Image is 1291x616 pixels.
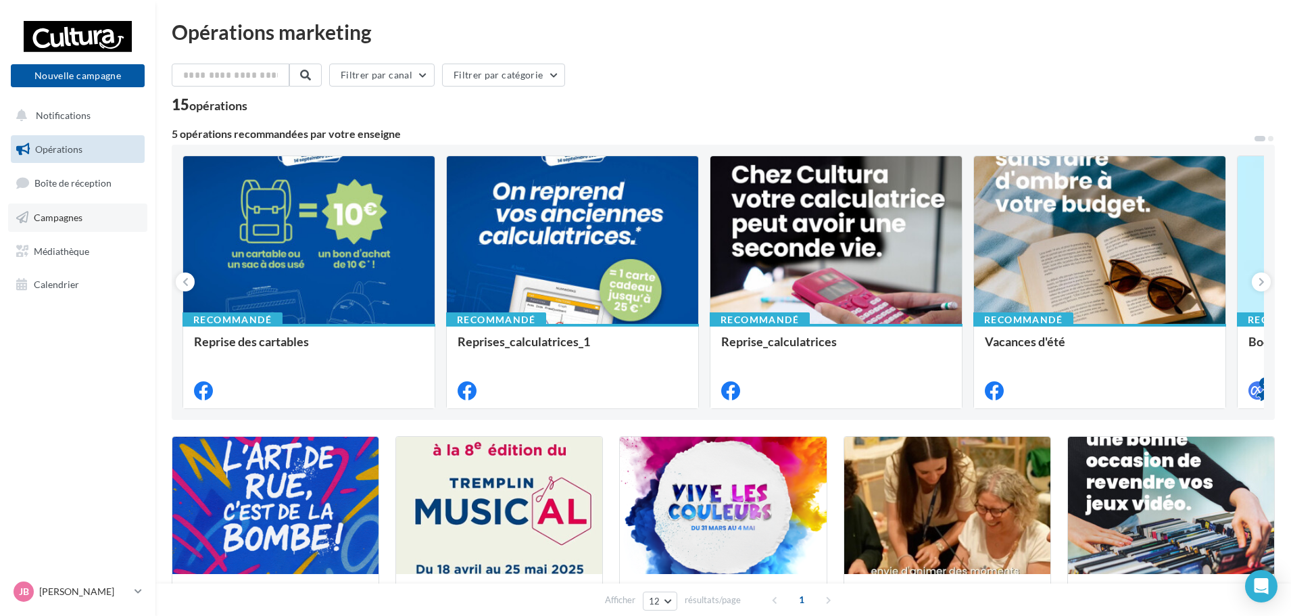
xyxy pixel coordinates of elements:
[685,594,741,607] span: résultats/page
[1259,377,1271,389] div: 4
[791,589,812,611] span: 1
[973,312,1073,327] div: Recommandé
[446,312,546,327] div: Recommandé
[8,101,142,130] button: Notifications
[605,594,635,607] span: Afficher
[1245,570,1277,602] div: Open Intercom Messenger
[194,335,424,362] div: Reprise des cartables
[34,279,79,290] span: Calendrier
[710,312,810,327] div: Recommandé
[985,335,1215,362] div: Vacances d'été
[35,143,82,155] span: Opérations
[643,592,677,611] button: 12
[329,64,435,87] button: Filtrer par canal
[34,177,112,189] span: Boîte de réception
[649,596,660,607] span: 12
[34,212,82,223] span: Campagnes
[182,312,283,327] div: Recommandé
[39,585,129,598] p: [PERSON_NAME]
[172,97,247,112] div: 15
[458,335,687,362] div: Reprises_calculatrices_1
[11,64,145,87] button: Nouvelle campagne
[36,110,91,121] span: Notifications
[8,237,147,266] a: Médiathèque
[442,64,565,87] button: Filtrer par catégorie
[8,135,147,164] a: Opérations
[19,585,29,598] span: JB
[721,335,951,362] div: Reprise_calculatrices
[34,245,89,256] span: Médiathèque
[8,204,147,232] a: Campagnes
[172,128,1253,139] div: 5 opérations recommandées par votre enseigne
[189,99,247,112] div: opérations
[11,579,145,605] a: JB [PERSON_NAME]
[172,22,1275,42] div: Opérations marketing
[8,270,147,299] a: Calendrier
[8,168,147,197] a: Boîte de réception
